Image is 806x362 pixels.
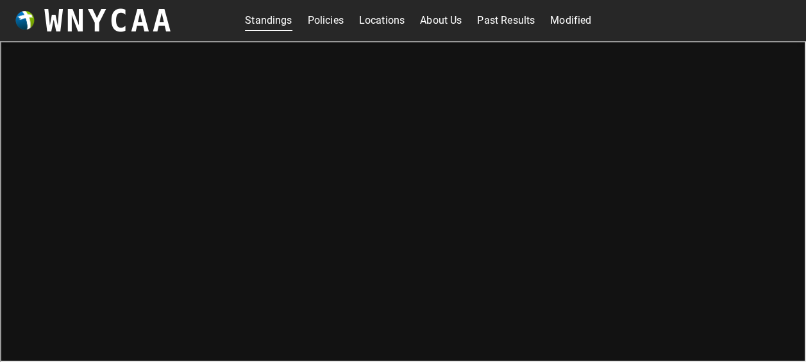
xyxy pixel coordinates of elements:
a: Modified [550,10,591,31]
a: Locations [359,10,405,31]
a: Policies [308,10,344,31]
a: About Us [420,10,462,31]
img: wnycaaBall.png [15,11,35,30]
a: Standings [245,10,292,31]
h3: WNYCAA [44,3,174,39]
a: Past Results [477,10,535,31]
